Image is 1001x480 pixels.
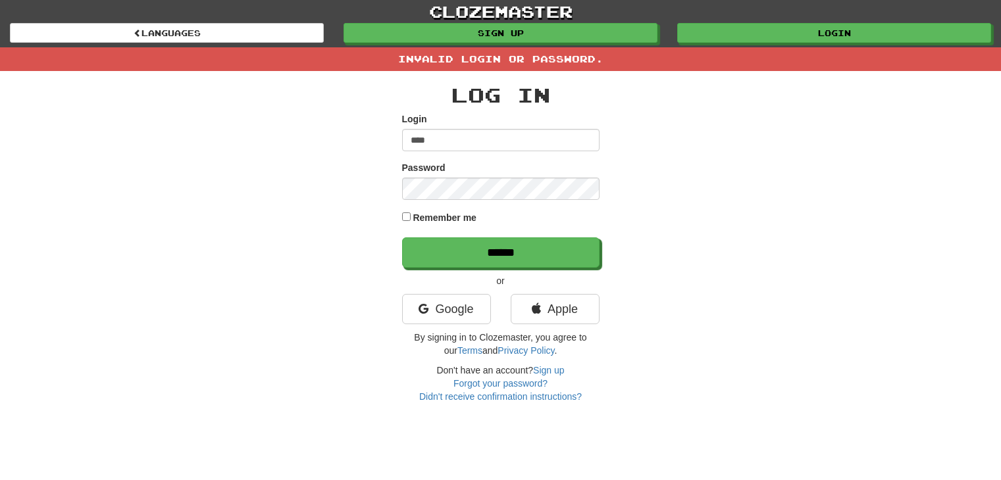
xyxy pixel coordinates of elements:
a: Sign up [533,365,564,375]
a: Apple [511,294,600,324]
label: Login [402,112,427,126]
a: Languages [10,23,324,43]
a: Login [677,23,991,43]
label: Remember me [413,211,476,224]
a: Terms [457,345,482,356]
p: By signing in to Clozemaster, you agree to our and . [402,331,600,357]
a: Sign up [344,23,657,43]
a: Didn't receive confirmation instructions? [419,391,582,402]
a: Forgot your password? [453,378,548,389]
h2: Log In [402,84,600,106]
a: Privacy Policy [498,345,554,356]
label: Password [402,161,446,174]
p: or [402,274,600,287]
a: Google [402,294,491,324]
div: Don't have an account? [402,364,600,403]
